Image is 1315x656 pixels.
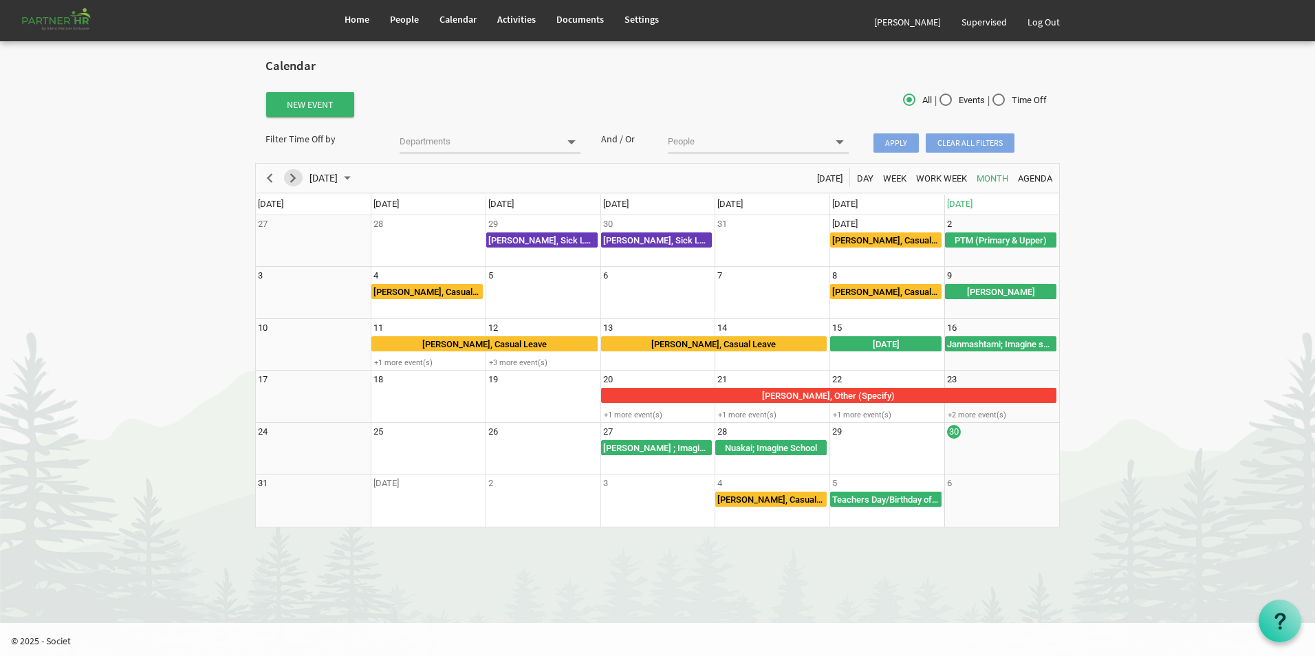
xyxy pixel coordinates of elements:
span: Week [882,170,908,187]
div: Rakshya Bandhan Begin From Saturday, August 9, 2025 at 12:00:00 AM GMT-07:00 Ends At Sunday, Augu... [945,284,1056,299]
span: Settings [624,13,659,25]
div: Wednesday, August 6, 2025 [603,269,608,283]
div: Thursday, August 28, 2025 [717,425,727,439]
div: Friday, August 1, 2025 [832,217,858,231]
div: Filter Time Off by [255,132,389,146]
span: [DATE] [373,199,399,209]
button: Day [855,169,876,186]
div: Janmashtami; Imagine school [946,337,1056,351]
div: Friday, August 8, 2025 [832,269,837,283]
div: Thursday, August 21, 2025 [717,373,727,386]
div: Monday, August 18, 2025 [373,373,383,386]
div: Sunday, August 3, 2025 [258,269,263,283]
button: New Event [266,92,354,117]
input: Departments [400,132,558,151]
div: Monday, August 4, 2025 [373,269,378,283]
div: Independence Day Begin From Friday, August 15, 2025 at 12:00:00 AM GMT-07:00 Ends At Saturday, Au... [830,336,942,351]
div: [PERSON_NAME], Other (Specify) [602,389,1056,402]
span: Supervised [961,16,1007,28]
span: [DATE] [947,199,972,209]
div: Friday, August 22, 2025 [832,373,842,386]
span: Time Off [992,94,1047,107]
span: [DATE] [717,199,743,209]
div: Wednesday, August 13, 2025 [603,321,613,335]
div: Sunday, August 31, 2025 [258,477,268,490]
span: Events [939,94,985,107]
div: Tuesday, August 26, 2025 [488,425,498,439]
div: Janmashtami Begin From Saturday, August 16, 2025 at 12:00:00 AM GMT-07:00 Ends At Sunday, August ... [945,336,1056,351]
span: Calendar [439,13,477,25]
a: Supervised [951,3,1017,41]
div: Friday, August 15, 2025 [832,321,842,335]
span: [DATE] [488,199,514,209]
div: Monday, August 11, 2025 [373,321,383,335]
div: Sunday, July 27, 2025 [258,217,268,231]
div: Thursday, July 31, 2025 [717,217,727,231]
span: Home [345,13,369,25]
schedule: of August 2025 [255,163,1060,527]
div: Wednesday, August 27, 2025 [603,425,613,439]
div: Tuesday, August 5, 2025 [488,269,493,283]
div: Thursday, August 7, 2025 [717,269,722,283]
div: Deepti Mayee Nayak, Casual Leave Begin From Monday, August 4, 2025 at 12:00:00 AM GMT-07:00 Ends ... [371,284,483,299]
div: [PERSON_NAME], Casual Leave [716,492,826,506]
span: Clear all filters [926,133,1014,153]
span: Apply [873,133,919,153]
div: Monday, September 1, 2025 [373,477,399,490]
div: next period [281,164,305,193]
div: [PERSON_NAME], Casual Leave [831,285,941,298]
div: [PERSON_NAME], Sick Leave [602,233,712,247]
div: [PERSON_NAME], Casual Leave [372,285,482,298]
div: [PERSON_NAME], Casual Leave [372,337,597,351]
div: previous period [258,164,281,193]
div: Saturday, August 9, 2025 [947,269,952,283]
div: Sarojini Samanta, Casual Leave Begin From Friday, August 8, 2025 at 12:00:00 AM GMT-07:00 Ends At... [830,284,942,299]
div: Friday, August 29, 2025 [832,425,842,439]
div: PTM (Primary & Upper) [946,233,1056,247]
h2: Calendar [265,59,1050,74]
button: Next [284,169,303,186]
div: Tuesday, August 19, 2025 [488,373,498,386]
span: Activities [497,13,536,25]
div: Tuesday, July 29, 2025 [488,217,498,231]
div: Tuesday, August 12, 2025 [488,321,498,335]
div: Animesh Sarkar, Other (Specify) Begin From Wednesday, August 20, 2025 at 12:00:00 AM GMT-07:00 En... [601,388,1057,403]
span: Day [856,170,875,187]
button: Previous [261,169,279,186]
div: Ganesh Puja Begin From Wednesday, August 27, 2025 at 12:00:00 AM GMT-07:00 Ends At Thursday, Augu... [601,440,713,455]
div: Saunri Hansda, Sick Leave Begin From Tuesday, July 29, 2025 at 12:00:00 AM GMT-07:00 Ends At Tues... [486,232,598,248]
span: [DATE] [308,170,339,187]
span: Work Week [915,170,968,187]
div: Saturday, August 16, 2025 [947,321,957,335]
div: [PERSON_NAME] [946,285,1056,298]
div: [PERSON_NAME] ; Imagine School [602,441,712,455]
div: [PERSON_NAME], Sick Leave [487,233,597,247]
span: All [903,94,932,107]
div: Saunri Hansda, Sick Leave Begin From Wednesday, July 30, 2025 at 12:00:00 AM GMT-07:00 Ends At We... [601,232,713,248]
span: Documents [556,13,604,25]
div: +3 more event(s) [486,358,600,368]
div: Teachers Day/Birthday of Prophet Mohammad Begin From Friday, September 5, 2025 at 12:00:00 AM GMT... [830,492,942,507]
div: [PERSON_NAME], Casual Leave [831,233,941,247]
div: +1 more event(s) [371,358,485,368]
span: Agenda [1017,170,1054,187]
div: Manasi Kabi, Casual Leave Begin From Thursday, September 4, 2025 at 12:00:00 AM GMT-07:00 Ends At... [715,492,827,507]
input: People [668,132,827,151]
span: People [390,13,419,25]
button: Today [815,169,845,186]
div: Priyanka Nayak, Casual Leave Begin From Wednesday, August 13, 2025 at 12:00:00 AM GMT-07:00 Ends ... [601,336,827,351]
div: Sunday, August 17, 2025 [258,373,268,386]
span: [DATE] [258,199,283,209]
span: [DATE] [603,199,629,209]
div: [PERSON_NAME], Casual Leave [602,337,827,351]
div: Priyanka Nayak, Casual Leave Begin From Monday, August 11, 2025 at 12:00:00 AM GMT-07:00 Ends At ... [371,336,598,351]
a: Log Out [1017,3,1070,41]
div: Nuakai; Imagine School [716,441,826,455]
div: [DATE] [831,337,941,351]
div: Saturday, September 6, 2025 [947,477,952,490]
button: Month [975,169,1011,186]
span: [DATE] [832,199,858,209]
div: | | [792,91,1060,111]
div: Saturday, August 23, 2025 [947,373,957,386]
a: [PERSON_NAME] [864,3,951,41]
